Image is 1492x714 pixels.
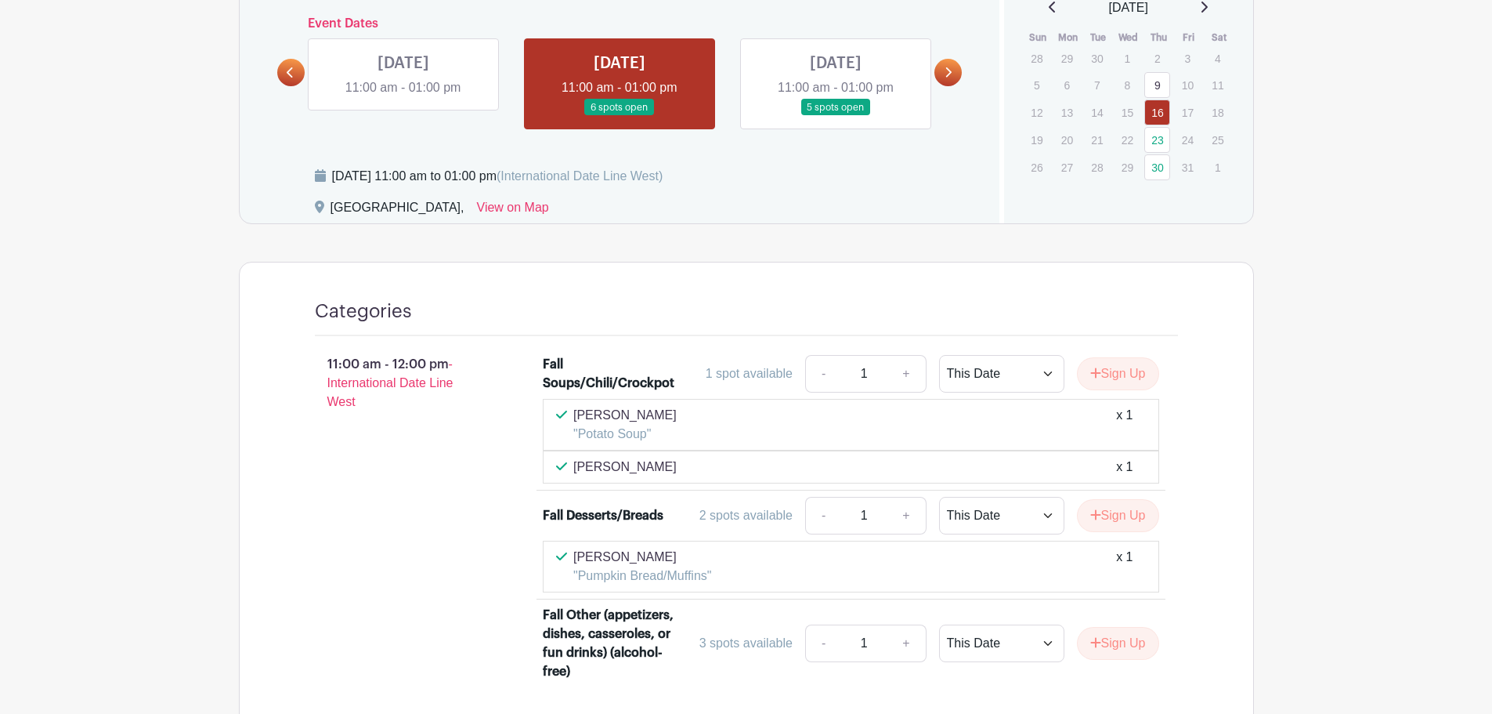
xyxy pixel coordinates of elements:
[1077,357,1159,390] button: Sign Up
[332,167,663,186] div: [DATE] 11:00 am to 01:00 pm
[1144,154,1170,180] a: 30
[1083,30,1114,45] th: Tue
[1174,30,1205,45] th: Fri
[573,548,711,567] p: [PERSON_NAME]
[1114,128,1140,152] p: 22
[305,16,935,31] h6: Event Dates
[543,355,678,393] div: Fall Soups/Chili/Crockpot
[1205,46,1230,71] p: 4
[887,625,926,662] a: +
[1053,30,1084,45] th: Mon
[1144,72,1170,98] a: 9
[1084,128,1110,152] p: 21
[887,355,926,393] a: +
[1116,406,1133,444] div: x 1
[1175,155,1201,179] p: 31
[1205,73,1230,97] p: 11
[1205,155,1230,179] p: 1
[1114,100,1140,125] p: 15
[1024,46,1049,71] p: 28
[1175,73,1201,97] p: 10
[1175,128,1201,152] p: 24
[1024,128,1049,152] p: 19
[706,364,793,383] div: 1 spot available
[1023,30,1053,45] th: Sun
[1054,100,1080,125] p: 13
[1204,30,1234,45] th: Sat
[1084,46,1110,71] p: 30
[1024,73,1049,97] p: 5
[805,497,841,535] a: -
[1024,155,1049,179] p: 26
[1144,127,1170,153] a: 23
[1144,46,1170,71] p: 2
[290,349,518,418] p: 11:00 am - 12:00 pm
[1143,30,1174,45] th: Thu
[315,300,412,323] h4: Categories
[1077,627,1159,660] button: Sign Up
[1024,100,1049,125] p: 12
[1084,155,1110,179] p: 28
[573,458,677,477] p: [PERSON_NAME]
[1116,458,1133,477] div: x 1
[699,506,793,525] div: 2 spots available
[543,506,663,525] div: Fall Desserts/Breads
[477,198,549,223] a: View on Map
[1205,128,1230,152] p: 25
[699,634,793,653] div: 3 spots available
[805,355,841,393] a: -
[497,169,663,183] span: (International Date Line West)
[887,497,926,535] a: +
[1054,128,1080,152] p: 20
[1084,100,1110,125] p: 14
[573,567,711,585] p: "Pumpkin Bread/Muffins"
[1205,100,1230,125] p: 18
[1116,548,1133,585] div: x 1
[1114,155,1140,179] p: 29
[1077,499,1159,532] button: Sign Up
[805,625,841,662] a: -
[1114,46,1140,71] p: 1
[573,406,677,425] p: [PERSON_NAME]
[1114,30,1144,45] th: Wed
[1175,46,1201,71] p: 3
[331,198,464,223] div: [GEOGRAPHIC_DATA],
[1084,73,1110,97] p: 7
[573,425,677,444] p: "Potato Soup"
[327,357,453,408] span: - International Date Line West
[1175,100,1201,125] p: 17
[1114,73,1140,97] p: 8
[1054,46,1080,71] p: 29
[1144,100,1170,125] a: 16
[1054,73,1080,97] p: 6
[543,606,678,681] div: Fall Other (appetizers, dishes, casseroles, or fun drinks) (alcohol-free)
[1054,155,1080,179] p: 27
